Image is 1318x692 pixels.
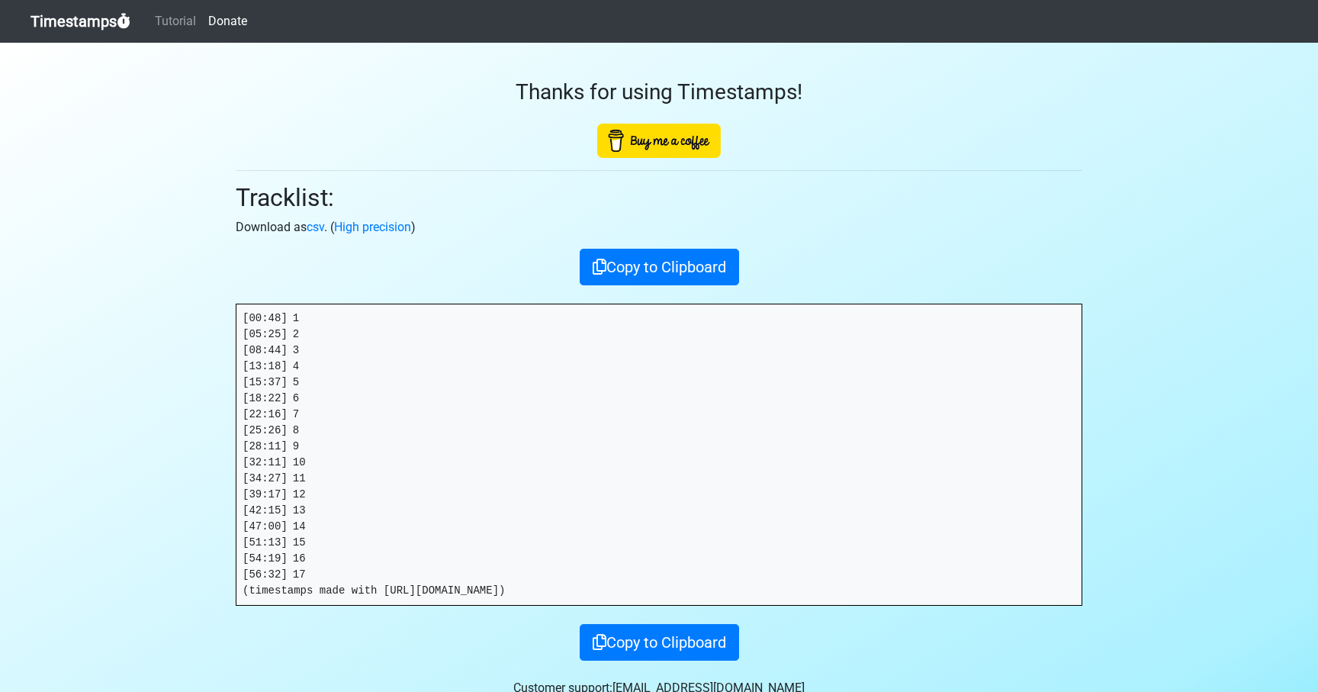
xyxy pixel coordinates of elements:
[31,6,130,37] a: Timestamps
[236,218,1082,237] p: Download as . ( )
[334,220,411,234] a: High precision
[580,249,739,285] button: Copy to Clipboard
[307,220,324,234] a: csv
[236,79,1082,105] h3: Thanks for using Timestamps!
[580,624,739,661] button: Copy to Clipboard
[236,304,1082,605] pre: [00:48] 1 [05:25] 2 [08:44] 3 [13:18] 4 [15:37] 5 [18:22] 6 [22:16] 7 [25:26] 8 [28:11] 9 [32:11]...
[236,183,1082,212] h2: Tracklist:
[202,6,253,37] a: Donate
[149,6,202,37] a: Tutorial
[597,124,721,158] img: Buy Me A Coffee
